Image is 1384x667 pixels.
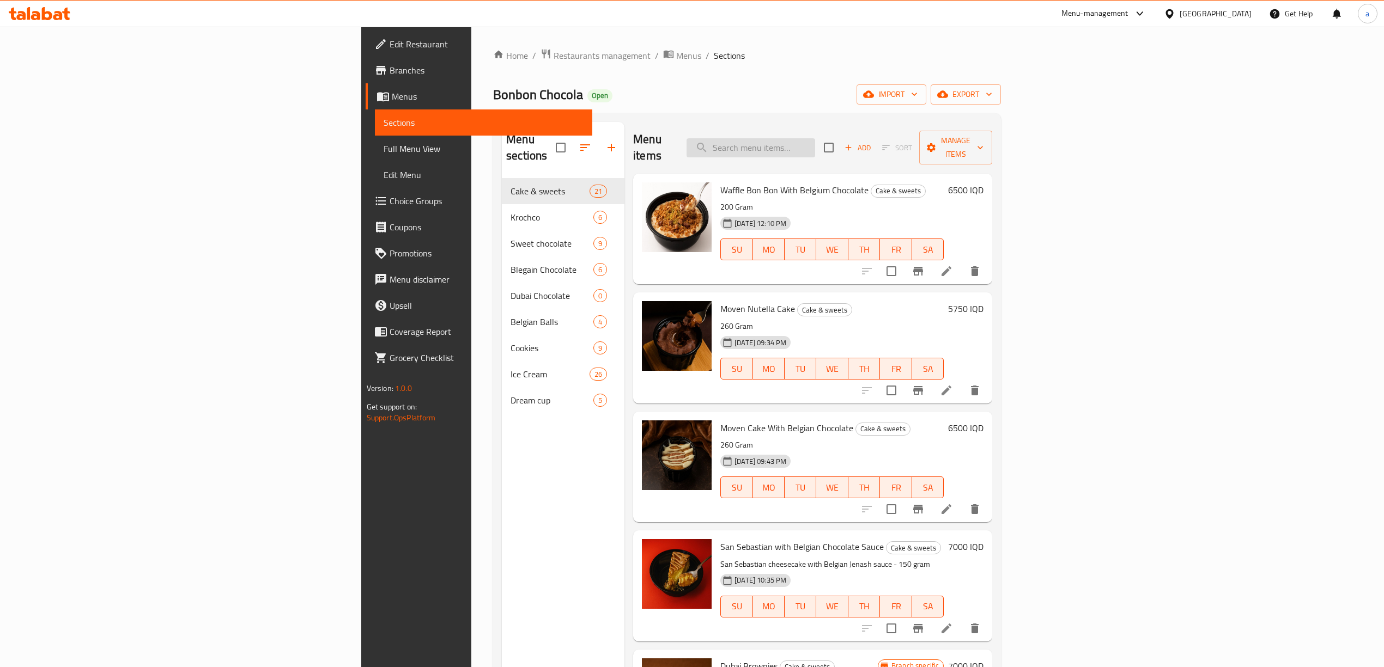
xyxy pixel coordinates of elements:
[757,598,780,614] span: MO
[663,48,701,63] a: Menus
[392,90,584,103] span: Menus
[390,38,584,51] span: Edit Restaurant
[587,89,612,102] div: Open
[940,265,953,278] a: Edit menu item
[884,480,907,495] span: FR
[962,377,988,403] button: delete
[939,88,992,101] span: export
[789,242,812,258] span: TU
[880,358,912,380] button: FR
[549,136,572,159] span: Select all sections
[642,539,712,609] img: San Sebastian with Belgian Chocolate Sauce
[593,394,607,407] div: items
[502,361,624,387] div: Ice Cream26
[384,168,584,181] span: Edit Menu
[720,320,944,333] p: 260 Gram
[880,260,903,283] span: Select to update
[511,315,593,328] span: Belgian Balls
[590,369,606,380] span: 26
[366,31,592,57] a: Edit Restaurant
[753,596,785,617] button: MO
[884,598,907,614] span: FR
[390,247,584,260] span: Promotions
[962,496,988,522] button: delete
[821,480,843,495] span: WE
[593,341,607,354] div: items
[720,200,944,214] p: 200 Gram
[948,301,984,316] h6: 5750 IQD
[511,211,593,224] span: Krochco
[366,240,592,266] a: Promotions
[785,358,816,380] button: TU
[676,49,701,62] span: Menus
[593,289,607,302] div: items
[390,64,584,77] span: Branches
[720,558,944,571] p: San Sebastian cheesecake with Belgian Jenash sauce - 150 gram
[502,178,624,204] div: Cake & sweets21
[593,211,607,224] div: items
[886,541,941,554] div: Cake & sweets
[502,174,624,418] nav: Menu sections
[720,238,752,260] button: SU
[502,230,624,256] div: Sweet chocolate9
[594,343,606,353] span: 9
[366,214,592,240] a: Coupons
[916,480,939,495] span: SA
[390,299,584,312] span: Upsell
[502,309,624,335] div: Belgian Balls4
[848,476,880,498] button: TH
[511,368,590,381] div: Ice Cream
[390,194,584,207] span: Choice Groups
[884,361,907,377] span: FR
[905,496,931,522] button: Branch-specific-item
[880,596,912,617] button: FR
[502,283,624,309] div: Dubai Chocolate0
[367,381,393,395] span: Version:
[948,182,984,198] h6: 6500 IQD
[572,134,598,161] span: Sort sections
[541,48,651,63] a: Restaurants management
[511,185,590,198] span: Cake & sweets
[789,361,812,377] span: TU
[593,263,607,276] div: items
[714,49,745,62] span: Sections
[853,598,876,614] span: TH
[905,258,931,284] button: Branch-specific-item
[848,596,880,617] button: TH
[857,84,926,105] button: import
[905,377,931,403] button: Branch-specific-item
[916,242,939,258] span: SA
[871,185,925,197] span: Cake & sweets
[880,617,903,640] span: Select to update
[594,238,606,249] span: 9
[511,394,593,407] span: Dream cup
[594,212,606,223] span: 6
[753,238,785,260] button: MO
[821,598,843,614] span: WE
[511,263,593,276] span: Blegain Chocolate
[817,136,840,159] span: Select section
[598,134,624,161] button: Add section
[642,182,712,252] img: Waffle Bon Bon With Belgium Chocolate
[590,368,607,381] div: items
[919,131,992,164] button: Manage items
[853,480,876,495] span: TH
[757,480,780,495] span: MO
[884,242,907,258] span: FR
[725,242,748,258] span: SU
[1180,8,1252,20] div: [GEOGRAPHIC_DATA]
[1061,7,1128,20] div: Menu-management
[390,351,584,364] span: Grocery Checklist
[785,476,816,498] button: TU
[367,411,436,425] a: Support.OpsPlatform
[753,476,785,498] button: MO
[587,91,612,100] span: Open
[642,301,712,371] img: Moven Nutella Cake
[725,361,748,377] span: SU
[594,317,606,327] span: 4
[757,242,780,258] span: MO
[720,301,795,317] span: Moven Nutella Cake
